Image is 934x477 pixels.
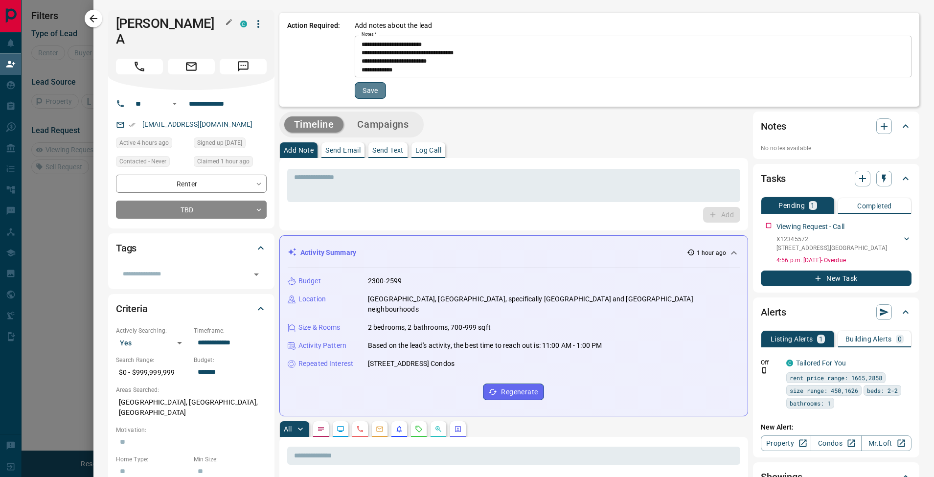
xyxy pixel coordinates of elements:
p: Off [761,358,780,367]
p: Pending [778,202,805,209]
a: Tailored For You [796,359,846,367]
p: New Alert: [761,422,911,432]
p: No notes available [761,144,911,153]
svg: Opportunities [434,425,442,433]
p: Send Email [325,147,361,154]
div: Tasks [761,167,911,190]
p: Add notes about the lead [355,21,432,31]
span: beds: 2-2 [867,386,898,395]
h2: Alerts [761,304,786,320]
p: Building Alerts [845,336,892,342]
span: Message [220,59,267,74]
div: Criteria [116,297,267,320]
p: Based on the lead's activity, the best time to reach out is: 11:00 AM - 1:00 PM [368,341,602,351]
p: Search Range: [116,356,189,364]
svg: Email Verified [129,121,136,128]
p: [GEOGRAPHIC_DATA], [GEOGRAPHIC_DATA], specifically [GEOGRAPHIC_DATA] and [GEOGRAPHIC_DATA] neighb... [368,294,740,315]
p: Add Note [284,147,314,154]
p: Budget: [194,356,267,364]
h1: [PERSON_NAME] A [116,16,226,47]
p: Min Size: [194,455,267,464]
span: size range: 450,1626 [790,386,858,395]
span: Active 4 hours ago [119,138,169,148]
svg: Agent Actions [454,425,462,433]
p: [STREET_ADDRESS] , [GEOGRAPHIC_DATA] [776,244,887,252]
span: Call [116,59,163,74]
p: Listing Alerts [771,336,813,342]
button: New Task [761,271,911,286]
button: Regenerate [483,384,544,400]
div: Sat Jul 13 2024 [194,137,267,151]
svg: Notes [317,425,325,433]
p: $0 - $999,999,999 [116,364,189,381]
p: Size & Rooms [298,322,341,333]
button: Open [169,98,181,110]
h2: Notes [761,118,786,134]
span: Contacted - Never [119,157,166,166]
svg: Push Notification Only [761,367,768,374]
p: X12345572 [776,235,887,244]
div: condos.ca [786,360,793,366]
div: condos.ca [240,21,247,27]
div: Tags [116,236,267,260]
p: 1 [819,336,823,342]
p: Budget [298,276,321,286]
span: bathrooms: 1 [790,398,831,408]
div: Yes [116,335,189,351]
p: 2300-2599 [368,276,402,286]
p: 1 [811,202,815,209]
a: [EMAIL_ADDRESS][DOMAIN_NAME] [142,120,253,128]
h2: Tags [116,240,137,256]
p: Actively Searching: [116,326,189,335]
p: Activity Summary [300,248,356,258]
div: Mon Aug 18 2025 [116,137,189,151]
a: Condos [811,435,861,451]
span: Email [168,59,215,74]
button: Save [355,82,386,99]
p: Send Text [372,147,404,154]
svg: Calls [356,425,364,433]
svg: Lead Browsing Activity [337,425,344,433]
p: 1 hour ago [697,249,726,257]
p: Location [298,294,326,304]
a: Mr.Loft [861,435,911,451]
p: 4:56 p.m. [DATE] - Overdue [776,256,911,265]
p: [STREET_ADDRESS] Condos [368,359,455,369]
div: Mon Aug 18 2025 [194,156,267,170]
p: Areas Searched: [116,386,267,394]
h2: Tasks [761,171,786,186]
div: Activity Summary1 hour ago [288,244,740,262]
span: Claimed 1 hour ago [197,157,250,166]
svg: Requests [415,425,423,433]
p: Repeated Interest [298,359,353,369]
button: Campaigns [347,116,418,133]
button: Open [250,268,263,281]
div: TBD [116,201,267,219]
p: Timeframe: [194,326,267,335]
span: Signed up [DATE] [197,138,242,148]
p: 2 bedrooms, 2 bathrooms, 700-999 sqft [368,322,491,333]
div: X12345572[STREET_ADDRESS],[GEOGRAPHIC_DATA] [776,233,911,254]
div: Notes [761,114,911,138]
span: rent price range: 1665,2858 [790,373,882,383]
p: [GEOGRAPHIC_DATA], [GEOGRAPHIC_DATA], [GEOGRAPHIC_DATA] [116,394,267,421]
p: Completed [857,203,892,209]
p: Action Required: [287,21,340,99]
p: Viewing Request - Call [776,222,844,232]
p: Log Call [415,147,441,154]
p: Motivation: [116,426,267,434]
p: Activity Pattern [298,341,346,351]
h2: Criteria [116,301,148,317]
div: Alerts [761,300,911,324]
div: Renter [116,175,267,193]
button: Timeline [284,116,344,133]
a: Property [761,435,811,451]
svg: Emails [376,425,384,433]
label: Notes [362,31,376,38]
p: 0 [898,336,902,342]
p: Home Type: [116,455,189,464]
svg: Listing Alerts [395,425,403,433]
p: All [284,426,292,432]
